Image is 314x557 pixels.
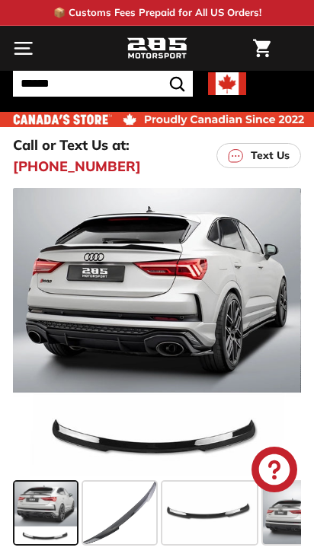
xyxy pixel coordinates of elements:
p: Call or Text Us at: [13,135,130,155]
inbox-online-store-chat: Shopify online store chat [247,447,302,496]
p: Text Us [251,148,290,164]
a: Text Us [216,143,301,168]
img: Logo_285_Motorsport_areodynamics_components [127,36,187,62]
p: 📦 Customs Fees Prepaid for All US Orders! [53,5,261,21]
input: Search [13,71,193,97]
a: Cart [245,27,278,70]
a: [PHONE_NUMBER] [13,156,141,177]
